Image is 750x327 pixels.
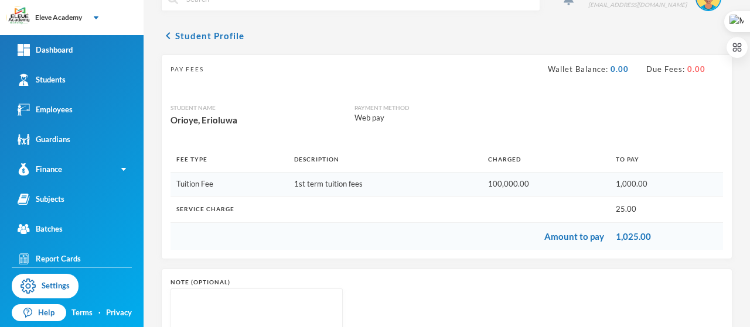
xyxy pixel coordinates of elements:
div: [EMAIL_ADDRESS][DOMAIN_NAME] [588,1,687,9]
div: Dashboard [18,44,73,56]
div: Batches [18,223,63,235]
td: 1,000.00 [610,173,723,197]
a: Terms [71,307,93,319]
div: Report Cards [18,253,81,265]
td: 1st term tuition fees [288,173,482,197]
td: 25.00 [610,196,723,222]
div: Due Fees: [646,64,705,75]
div: · [98,307,101,319]
div: Orioye, Erioluwa [171,112,354,128]
th: Description [288,146,482,173]
th: Charged [482,146,610,173]
span: 0.00 [608,64,629,74]
div: Wallet Balance: [548,64,629,75]
div: Student Name [171,104,354,112]
td: 100,000.00 [482,173,610,197]
th: Service Charge [171,196,610,222]
a: Settings [12,274,79,298]
div: Students [18,74,66,86]
div: Employees [18,104,73,116]
div: Note (optional) [171,278,343,287]
div: Guardians [18,133,70,146]
th: To Pay [610,146,723,173]
td: Amount to pay [171,222,610,250]
div: Finance [18,163,62,175]
span: 0.00 [685,64,705,74]
div: Eleve Academy [35,12,82,23]
div: Web pay [354,112,493,124]
td: 1,025.00 [610,222,723,250]
div: Payment Method [354,104,493,112]
div: Subjects [18,193,64,205]
th: Fee Type [171,146,288,173]
i: chevron_left [161,29,175,43]
a: Privacy [106,307,132,319]
span: Pay Fees [171,65,203,74]
button: chevron_leftStudent Profile [161,29,244,43]
td: Tuition Fee [171,173,288,197]
img: logo [6,6,30,30]
a: Help [12,304,66,322]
